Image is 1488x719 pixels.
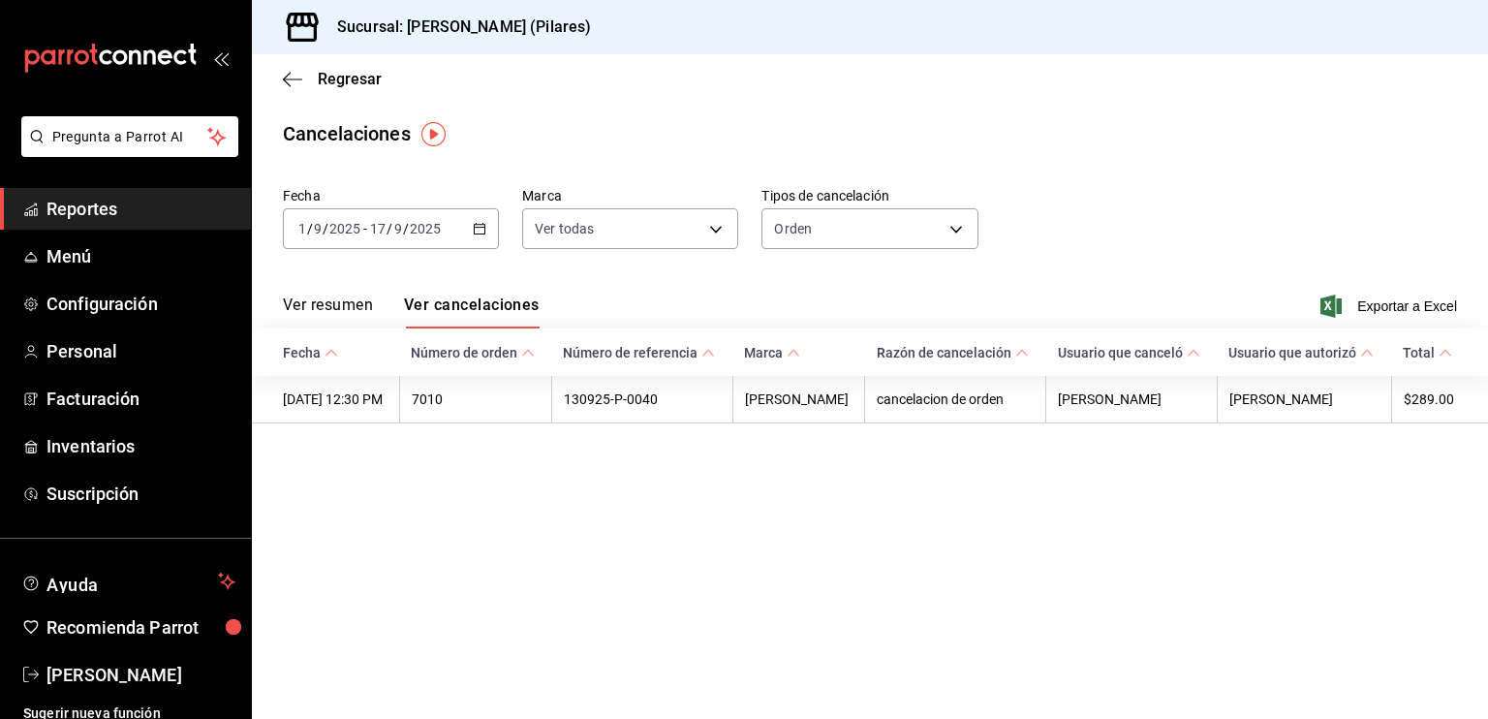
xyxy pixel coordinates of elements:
span: Regresar [318,70,382,88]
button: Exportar a Excel [1324,295,1457,318]
span: Ver todas [535,219,594,238]
a: Pregunta a Parrot AI [14,141,238,161]
span: Facturación [46,386,235,412]
button: Ver cancelaciones [404,296,540,328]
span: Orden [774,219,812,238]
label: Fecha [283,189,499,203]
span: / [387,221,392,236]
input: -- [297,221,307,236]
span: Inventarios [46,433,235,459]
th: cancelacion de orden [865,376,1046,423]
h3: Sucursal: [PERSON_NAME] (Pilares) [322,16,591,39]
span: Número de orden [411,345,535,360]
span: [PERSON_NAME] [46,662,235,688]
input: -- [393,221,403,236]
button: Pregunta a Parrot AI [21,116,238,157]
th: $289.00 [1391,376,1488,423]
th: [DATE] 12:30 PM [252,376,399,423]
label: Tipos de cancelación [761,189,977,203]
span: Recomienda Parrot [46,614,235,641]
span: Total [1403,345,1452,360]
button: Ver resumen [283,296,373,328]
span: Pregunta a Parrot AI [52,127,208,147]
span: Menú [46,243,235,269]
th: 130925-P-0040 [551,376,732,423]
label: Marca [522,189,738,203]
span: Suscripción [46,481,235,507]
span: Usuario que canceló [1058,345,1200,360]
input: ---- [409,221,442,236]
span: / [403,221,409,236]
span: Configuración [46,291,235,317]
input: -- [369,221,387,236]
span: - [363,221,367,236]
span: Marca [744,345,800,360]
img: Tooltip marker [421,122,446,146]
span: Ayuda [46,570,210,593]
input: -- [313,221,323,236]
span: / [307,221,313,236]
span: Usuario que autorizó [1228,345,1374,360]
button: open_drawer_menu [213,50,229,66]
span: Reportes [46,196,235,222]
th: [PERSON_NAME] [1217,376,1391,423]
th: [PERSON_NAME] [1046,376,1218,423]
div: navigation tabs [283,296,540,328]
th: [PERSON_NAME] [732,376,864,423]
input: ---- [328,221,361,236]
span: Razón de cancelación [877,345,1029,360]
span: Personal [46,338,235,364]
button: Regresar [283,70,382,88]
span: Fecha [283,345,338,360]
span: / [323,221,328,236]
div: Cancelaciones [283,119,411,148]
span: Número de referencia [563,345,715,360]
th: 7010 [399,376,551,423]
